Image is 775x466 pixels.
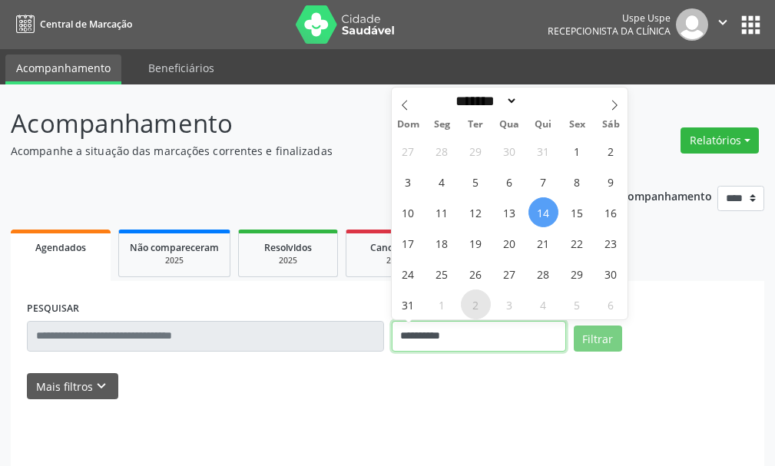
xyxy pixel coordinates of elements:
[574,326,622,352] button: Filtrar
[495,228,525,258] span: Agosto 20, 2025
[357,255,434,266] div: 2025
[461,259,491,289] span: Agosto 26, 2025
[562,167,592,197] span: Agosto 8, 2025
[548,12,671,25] div: Uspe Uspe
[596,289,626,319] span: Setembro 6, 2025
[495,136,525,166] span: Julho 30, 2025
[11,104,538,143] p: Acompanhamento
[596,197,626,227] span: Agosto 16, 2025
[461,136,491,166] span: Julho 29, 2025
[35,241,86,254] span: Agendados
[737,12,764,38] button: apps
[40,18,132,31] span: Central de Marcação
[427,228,457,258] span: Agosto 18, 2025
[596,259,626,289] span: Agosto 30, 2025
[393,167,423,197] span: Agosto 3, 2025
[370,241,422,254] span: Cancelados
[495,167,525,197] span: Agosto 6, 2025
[596,167,626,197] span: Agosto 9, 2025
[130,241,219,254] span: Não compareceram
[392,120,426,130] span: Dom
[596,228,626,258] span: Agosto 23, 2025
[576,186,712,205] p: Ano de acompanhamento
[264,241,312,254] span: Resolvidos
[451,93,518,109] select: Month
[528,197,558,227] span: Agosto 14, 2025
[461,197,491,227] span: Agosto 12, 2025
[461,228,491,258] span: Agosto 19, 2025
[562,289,592,319] span: Setembro 5, 2025
[548,25,671,38] span: Recepcionista da clínica
[425,120,459,130] span: Seg
[528,136,558,166] span: Julho 31, 2025
[562,228,592,258] span: Agosto 22, 2025
[518,93,568,109] input: Year
[427,136,457,166] span: Julho 28, 2025
[676,8,708,41] img: img
[459,120,492,130] span: Ter
[461,289,491,319] span: Setembro 2, 2025
[528,289,558,319] span: Setembro 4, 2025
[596,136,626,166] span: Agosto 2, 2025
[27,373,118,400] button: Mais filtroskeyboard_arrow_down
[250,255,326,266] div: 2025
[93,378,110,395] i: keyboard_arrow_down
[5,55,121,84] a: Acompanhamento
[461,167,491,197] span: Agosto 5, 2025
[594,120,628,130] span: Sáb
[714,14,731,31] i: 
[495,259,525,289] span: Agosto 27, 2025
[393,228,423,258] span: Agosto 17, 2025
[562,259,592,289] span: Agosto 29, 2025
[427,167,457,197] span: Agosto 4, 2025
[495,289,525,319] span: Setembro 3, 2025
[11,143,538,159] p: Acompanhe a situação das marcações correntes e finalizadas
[427,197,457,227] span: Agosto 11, 2025
[708,8,737,41] button: 
[681,127,759,154] button: Relatórios
[427,289,457,319] span: Setembro 1, 2025
[130,255,219,266] div: 2025
[393,136,423,166] span: Julho 27, 2025
[528,228,558,258] span: Agosto 21, 2025
[393,289,423,319] span: Agosto 31, 2025
[393,259,423,289] span: Agosto 24, 2025
[562,197,592,227] span: Agosto 15, 2025
[137,55,225,81] a: Beneficiários
[526,120,560,130] span: Qui
[11,12,132,37] a: Central de Marcação
[492,120,526,130] span: Qua
[528,167,558,197] span: Agosto 7, 2025
[562,136,592,166] span: Agosto 1, 2025
[560,120,594,130] span: Sex
[393,197,423,227] span: Agosto 10, 2025
[528,259,558,289] span: Agosto 28, 2025
[495,197,525,227] span: Agosto 13, 2025
[27,297,79,321] label: PESQUISAR
[427,259,457,289] span: Agosto 25, 2025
